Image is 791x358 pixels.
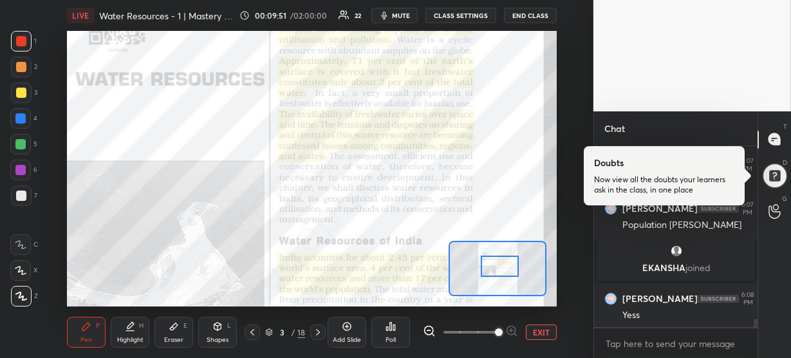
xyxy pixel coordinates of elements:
[297,326,305,338] div: 18
[10,260,38,281] div: X
[594,146,758,327] div: grid
[11,286,38,306] div: Z
[526,325,557,340] button: EXIT
[67,8,94,23] div: LIVE
[99,10,234,22] h4: Water Resources - 1 | Mastery Course
[392,11,410,20] span: mute
[782,194,787,203] p: G
[622,309,748,322] div: Yess
[669,245,682,258] img: default.png
[622,219,748,232] div: Population [PERSON_NAME]
[10,234,38,255] div: C
[698,205,739,212] img: 4P8fHbbgJtejmAAAAAElFTkSuQmCC
[685,261,710,274] span: joined
[11,82,37,103] div: 3
[355,12,361,19] div: 22
[10,160,37,180] div: 6
[291,328,295,336] div: /
[386,337,396,343] div: Poll
[622,203,698,214] h6: [PERSON_NAME]
[425,8,496,23] button: CLASS SETTINGS
[783,122,787,131] p: T
[11,185,37,206] div: 7
[10,108,37,129] div: 4
[80,337,92,343] div: Pen
[741,157,754,173] div: 6:07 PM
[11,57,37,77] div: 2
[741,201,754,216] div: 6:07 PM
[11,31,37,52] div: 1
[622,175,748,188] div: Renewable
[275,328,288,336] div: 3
[333,337,361,343] div: Add Slide
[504,8,557,23] button: END CLASS
[139,323,144,329] div: H
[605,203,617,214] img: thumbnail.jpg
[698,295,739,303] img: 4P8fHbbgJtejmAAAAAElFTkSuQmCC
[96,323,100,329] div: P
[117,337,144,343] div: Highlight
[605,293,617,305] img: thumbnail.jpg
[207,337,228,343] div: Shapes
[605,263,747,273] p: EKANSHA
[164,337,183,343] div: Eraser
[371,8,418,23] button: mute
[783,158,787,167] p: D
[741,291,754,306] div: 6:08 PM
[227,323,231,329] div: L
[594,111,635,146] p: Chat
[10,134,37,155] div: 5
[622,293,698,305] h6: [PERSON_NAME]
[183,323,187,329] div: E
